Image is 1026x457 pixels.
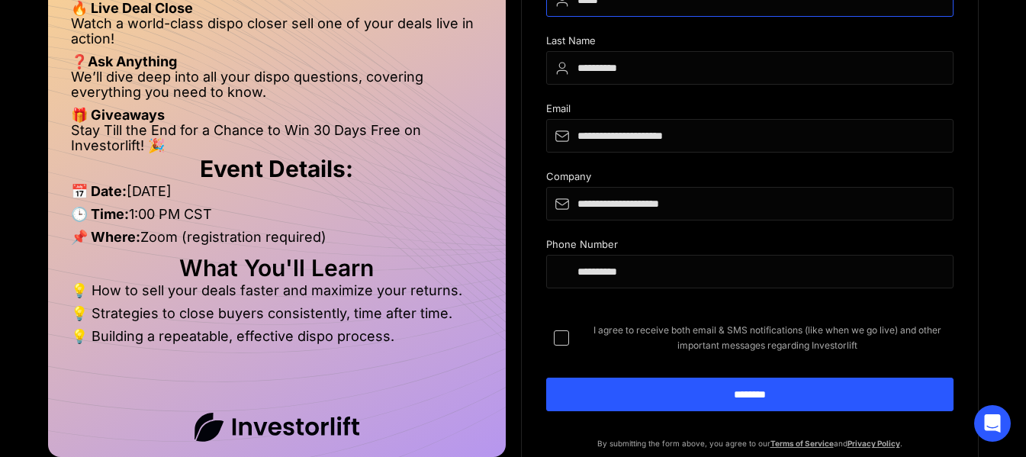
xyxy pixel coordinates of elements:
[71,329,483,344] li: 💡 Building a repeatable, effective dispo process.
[71,230,483,253] li: Zoom (registration required)
[71,306,483,329] li: 💡 Strategies to close buyers consistently, time after time.
[71,53,177,69] strong: ❓Ask Anything
[71,206,129,222] strong: 🕒 Time:
[770,439,834,448] a: Terms of Service
[581,323,954,353] span: I agree to receive both email & SMS notifications (like when we go live) and other important mess...
[71,69,483,108] li: We’ll dive deep into all your dispo questions, covering everything you need to know.
[546,171,954,187] div: Company
[546,436,954,451] p: By submitting the form above, you agree to our and .
[546,239,954,255] div: Phone Number
[71,123,483,153] li: Stay Till the End for a Chance to Win 30 Days Free on Investorlift! 🎉
[71,229,140,245] strong: 📌 Where:
[71,183,127,199] strong: 📅 Date:
[847,439,900,448] a: Privacy Policy
[71,260,483,275] h2: What You'll Learn
[71,107,165,123] strong: 🎁 Giveaways
[71,207,483,230] li: 1:00 PM CST
[200,155,353,182] strong: Event Details:
[546,35,954,51] div: Last Name
[546,103,954,119] div: Email
[974,405,1011,442] div: Open Intercom Messenger
[71,16,483,54] li: Watch a world-class dispo closer sell one of your deals live in action!
[71,283,483,306] li: 💡 How to sell your deals faster and maximize your returns.
[71,184,483,207] li: [DATE]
